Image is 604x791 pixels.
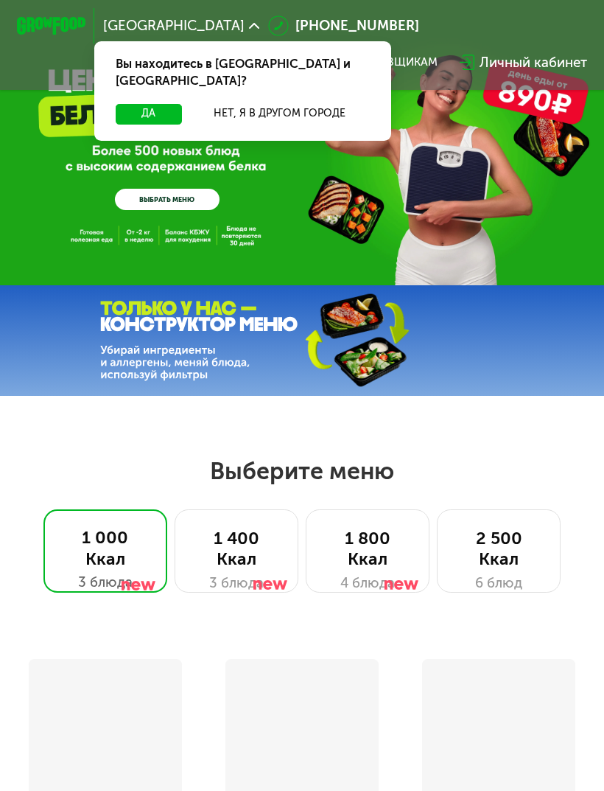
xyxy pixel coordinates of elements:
button: Нет, я в другом городе [189,104,371,125]
div: 1 400 Ккал [192,528,281,569]
div: Личный кабинет [480,52,587,73]
button: Да [116,104,182,125]
a: ВЫБРАТЬ МЕНЮ [115,189,220,209]
div: поставщикам [348,55,438,69]
div: 6 блюд [454,573,543,593]
div: 1 000 Ккал [61,527,150,568]
div: 3 блюда [61,572,150,593]
div: 2 500 Ккал [454,528,543,569]
div: Вы находитесь в [GEOGRAPHIC_DATA] и [GEOGRAPHIC_DATA]? [94,41,391,103]
a: [PHONE_NUMBER] [268,15,419,36]
div: 1 800 Ккал [323,528,412,569]
h2: Выберите меню [55,456,549,486]
span: [GEOGRAPHIC_DATA] [103,19,245,33]
div: 4 блюда [323,573,412,593]
div: 3 блюда [192,573,281,593]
